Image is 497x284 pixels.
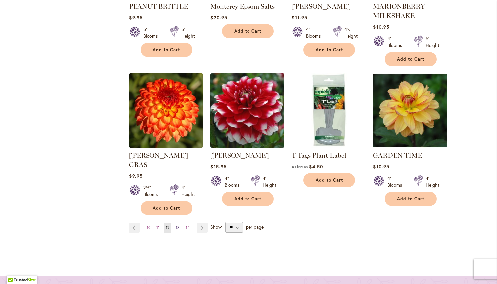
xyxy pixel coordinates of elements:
[225,175,243,188] div: 4" Blooms
[5,260,24,279] iframe: Launch Accessibility Center
[426,35,439,49] div: 5' Height
[292,14,307,21] span: $11.95
[303,43,355,57] button: Add to Cart
[143,26,162,39] div: 5" Blooms
[166,225,170,230] span: 12
[181,184,195,198] div: 4' Height
[373,143,447,149] a: GARDEN TIME
[141,43,192,57] button: Add to Cart
[316,177,343,183] span: Add to Cart
[153,205,180,211] span: Add to Cart
[129,143,203,149] a: MARDY GRAS
[387,35,406,49] div: 4" Blooms
[246,223,264,230] span: per page
[145,223,152,233] a: 10
[316,47,343,53] span: Add to Cart
[373,24,389,30] span: $10.95
[186,225,190,230] span: 14
[222,24,274,38] button: Add to Cart
[210,163,226,170] span: $15.95
[306,26,325,39] div: 4" Blooms
[292,2,351,10] a: [PERSON_NAME]
[292,164,308,169] span: As low as
[234,28,261,34] span: Add to Cart
[292,73,366,148] img: Rapiclip plant label packaging
[141,201,192,215] button: Add to Cart
[210,73,284,148] img: ZAKARY ROBERT
[234,196,261,202] span: Add to Cart
[373,163,389,170] span: $10.95
[292,151,346,159] a: T-Tags Plant Label
[292,143,366,149] a: Rapiclip plant label packaging
[210,2,275,10] a: Monterey Epsom Salts
[387,175,406,188] div: 4" Blooms
[174,223,181,233] a: 13
[129,73,203,148] img: MARDY GRAS
[222,192,274,206] button: Add to Cart
[426,175,439,188] div: 4' Height
[153,47,180,53] span: Add to Cart
[385,52,437,66] button: Add to Cart
[373,151,422,159] a: GARDEN TIME
[129,173,142,179] span: $9.95
[385,192,437,206] button: Add to Cart
[344,26,358,39] div: 4½' Height
[210,14,227,21] span: $20.95
[129,2,188,10] a: PEANUT BRITTLE
[397,196,424,202] span: Add to Cart
[210,223,222,230] span: Show
[129,151,188,169] a: [PERSON_NAME] GRAS
[309,163,323,170] span: $4.50
[210,143,284,149] a: ZAKARY ROBERT
[143,184,162,198] div: 2½" Blooms
[176,225,180,230] span: 13
[303,173,355,187] button: Add to Cart
[210,151,269,159] a: [PERSON_NAME]
[181,26,195,39] div: 5' Height
[373,73,447,148] img: GARDEN TIME
[184,223,191,233] a: 14
[129,14,142,21] span: $9.95
[155,223,161,233] a: 11
[373,2,425,20] a: MARIONBERRY MILKSHAKE
[156,225,160,230] span: 11
[263,175,276,188] div: 4' Height
[397,56,424,62] span: Add to Cart
[147,225,150,230] span: 10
